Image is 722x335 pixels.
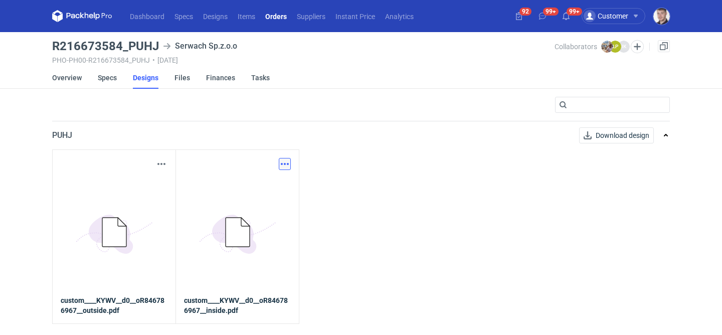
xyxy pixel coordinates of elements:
[233,10,260,22] a: Items
[292,10,330,22] a: Suppliers
[260,10,292,22] a: Orders
[52,10,112,22] svg: Packhelp Pro
[98,67,117,89] a: Specs
[61,295,167,315] a: custom____KYWV__d0__oR846786967__outside.pdf
[631,40,644,53] button: Edit collaborators
[584,10,628,22] div: Customer
[596,132,649,139] span: Download design
[198,10,233,22] a: Designs
[125,10,169,22] a: Dashboard
[579,127,654,143] button: Download design
[653,8,670,25] img: Maciej Sikora
[206,67,235,89] a: Finances
[184,296,288,314] strong: custom____KYWV__d0__oR846786967__inside.pdf
[52,56,555,64] div: PHO-PH00-R216673584_PUHJ [DATE]
[163,40,237,52] div: Serwach Sp.z.o.o
[380,10,419,22] a: Analytics
[511,8,527,24] button: 92
[582,8,653,24] button: Customer
[251,67,270,89] a: Tasks
[169,10,198,22] a: Specs
[133,67,158,89] a: Designs
[174,67,190,89] a: Files
[152,56,155,64] span: •
[155,158,167,170] button: Actions
[52,40,159,52] h3: R216673584_PUHJ
[330,10,380,22] a: Instant Price
[609,41,621,53] figcaption: ŁP
[555,43,597,51] span: Collaborators
[658,40,670,52] a: Duplicate
[618,41,630,53] figcaption: IK
[184,295,291,315] a: custom____KYWV__d0__oR846786967__inside.pdf
[52,129,72,141] p: PUHJ
[601,41,613,53] img: Michał Palasek
[61,296,164,314] strong: custom____KYWV__d0__oR846786967__outside.pdf
[52,67,82,89] a: Overview
[558,8,574,24] button: 99+
[534,8,551,24] button: 99+
[279,158,291,170] button: Actions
